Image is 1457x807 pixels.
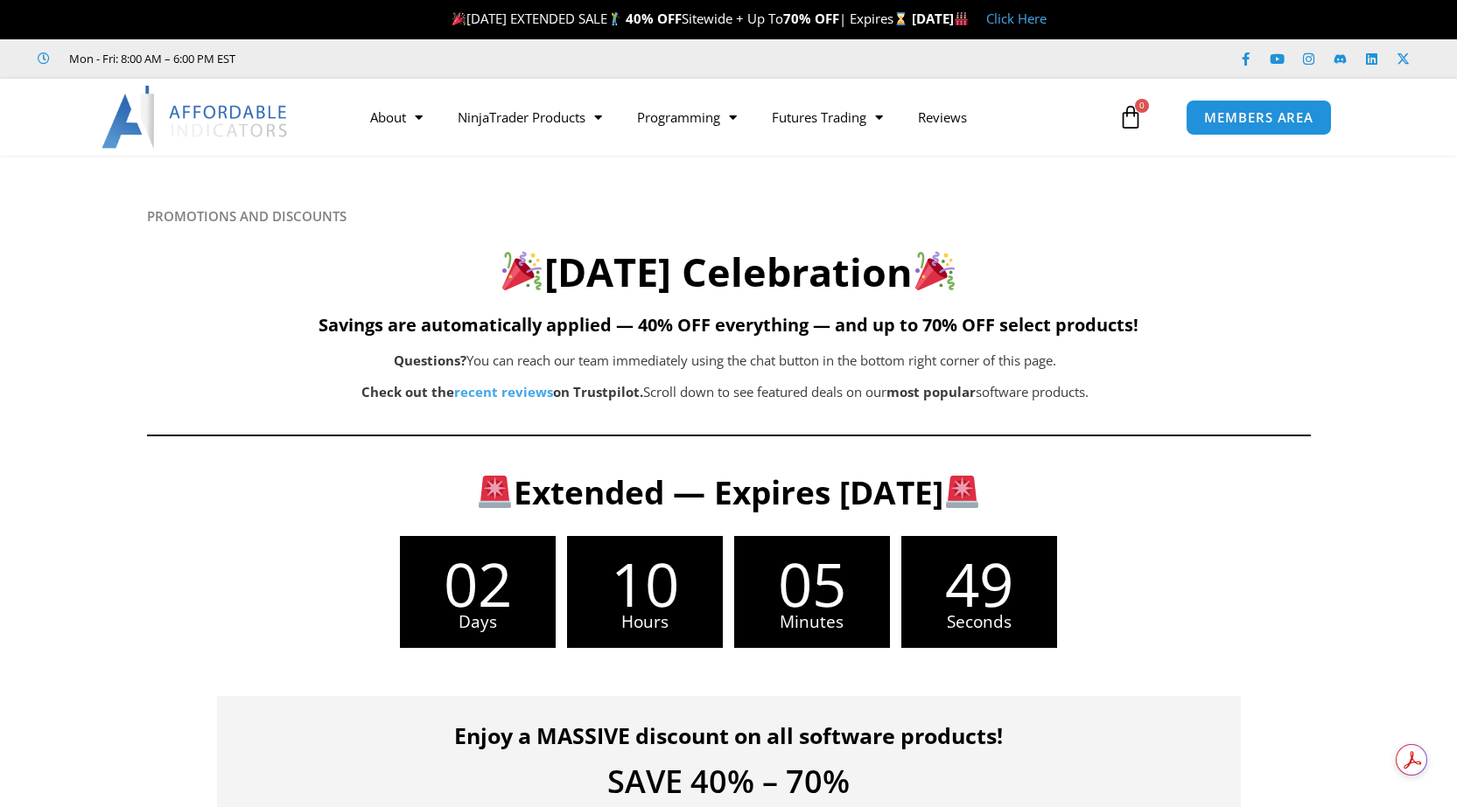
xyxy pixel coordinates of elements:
[1186,100,1332,136] a: MEMBERS AREA
[260,50,522,67] iframe: Customer reviews powered by Trustpilot
[734,553,890,614] span: 05
[353,97,440,137] a: About
[783,10,839,27] strong: 70% OFF
[479,476,511,508] img: 🚨
[754,97,900,137] a: Futures Trading
[239,471,1219,513] h3: Extended — Expires [DATE]
[243,766,1215,797] h4: SAVE 40% – 70%
[620,97,754,137] a: Programming
[448,10,912,27] span: [DATE] EXTENDED SALE Sitewide + Up To | Expires
[1135,99,1149,113] span: 0
[400,553,556,614] span: 02
[608,12,621,25] img: 🏌️‍♂️
[452,12,466,25] img: 🎉
[626,10,682,27] strong: 40% OFF
[946,476,978,508] img: 🚨
[235,349,1216,373] p: You can reach our team immediately using the chat button in the bottom right corner of this page.
[567,614,723,630] span: Hours
[454,383,553,400] a: recent reviews
[912,10,969,27] strong: [DATE]
[102,86,290,149] img: LogoAI | Affordable Indicators – NinjaTrader
[361,383,643,400] strong: Check out the on Trustpilot.
[955,12,968,25] img: 🏭
[440,97,620,137] a: NinjaTrader Products
[894,12,907,25] img: ⌛
[147,315,1311,336] h5: Savings are automatically applied — 40% OFF everything — and up to 70% OFF select products!
[915,251,955,290] img: 🎉
[400,614,556,630] span: Days
[901,553,1057,614] span: 49
[901,614,1057,630] span: Seconds
[900,97,984,137] a: Reviews
[65,48,235,69] span: Mon - Fri: 8:00 AM – 6:00 PM EST
[394,351,466,369] b: Questions?
[567,553,723,614] span: 10
[502,251,542,290] img: 🎉
[353,97,1114,137] nav: Menu
[147,208,1311,225] h6: PROMOTIONS AND DISCOUNTS
[734,614,890,630] span: Minutes
[147,247,1311,298] h2: [DATE] Celebration
[1204,111,1313,124] span: MEMBERS AREA
[235,380,1216,405] p: Scroll down to see featured deals on our software products.
[243,722,1215,748] h4: Enjoy a MASSIVE discount on all software products!
[1092,92,1169,143] a: 0
[886,383,976,400] b: most popular
[986,10,1047,27] a: Click Here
